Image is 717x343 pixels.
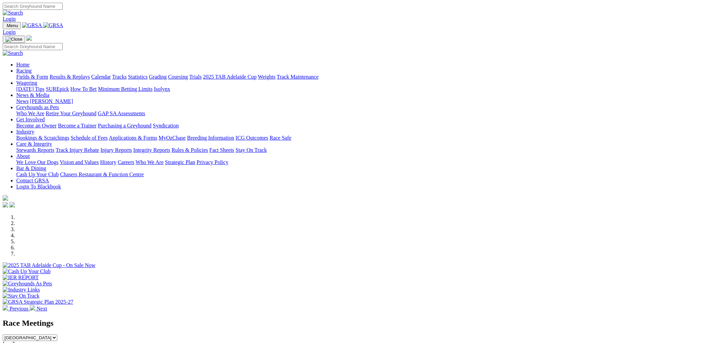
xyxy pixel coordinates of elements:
a: Contact GRSA [16,178,49,183]
a: [DATE] Tips [16,86,44,92]
a: We Love Our Dogs [16,159,58,165]
a: Wagering [16,80,37,86]
div: Get Involved [16,123,714,129]
a: Greyhounds as Pets [16,104,59,110]
div: Industry [16,135,714,141]
a: News & Media [16,92,49,98]
img: logo-grsa-white.png [26,35,32,41]
a: History [100,159,116,165]
div: Care & Integrity [16,147,714,153]
a: Results & Replays [49,74,90,80]
img: IER REPORT [3,275,39,281]
a: News [16,98,28,104]
a: Who We Are [16,110,44,116]
img: 2025 TAB Adelaide Cup - On Sale Now [3,262,96,268]
img: Close [5,37,22,42]
a: Injury Reports [100,147,132,153]
a: Integrity Reports [133,147,170,153]
img: logo-grsa-white.png [3,195,8,201]
a: Privacy Policy [197,159,228,165]
a: Racing [16,68,32,74]
a: Coursing [168,74,188,80]
a: Bookings & Scratchings [16,135,69,141]
a: Bar & Dining [16,165,46,171]
img: Greyhounds As Pets [3,281,52,287]
img: Search [3,50,23,56]
img: GRSA [43,22,63,28]
img: chevron-left-pager-white.svg [3,305,8,310]
a: Get Involved [16,117,45,122]
a: About [16,153,30,159]
a: Isolynx [154,86,170,92]
img: GRSA Strategic Plan 2025-27 [3,299,73,305]
a: Race Safe [269,135,291,141]
a: Track Maintenance [277,74,319,80]
div: About [16,159,714,165]
img: Stay On Track [3,293,39,299]
a: Stewards Reports [16,147,54,153]
div: News & Media [16,98,714,104]
a: Vision and Values [60,159,99,165]
a: Applications & Forms [109,135,157,141]
a: Statistics [128,74,148,80]
img: Cash Up Your Club [3,268,50,275]
img: twitter.svg [9,202,15,207]
h2: Race Meetings [3,319,714,328]
a: MyOzChase [159,135,186,141]
div: Greyhounds as Pets [16,110,714,117]
a: Next [30,306,47,311]
a: Calendar [91,74,111,80]
a: Tracks [112,74,127,80]
a: Schedule of Fees [70,135,107,141]
input: Search [3,3,63,10]
a: Fields & Form [16,74,48,80]
a: Who We Are [136,159,164,165]
a: GAP SA Assessments [98,110,145,116]
a: Login [3,29,16,35]
img: GRSA [22,22,42,28]
a: Fact Sheets [209,147,234,153]
a: Trials [189,74,202,80]
a: Care & Integrity [16,141,52,147]
a: Strategic Plan [165,159,195,165]
a: Become a Trainer [58,123,97,128]
a: Rules & Policies [171,147,208,153]
a: Industry [16,129,34,135]
a: Cash Up Your Club [16,171,59,177]
div: Bar & Dining [16,171,714,178]
a: Home [16,62,29,67]
img: chevron-right-pager-white.svg [30,305,35,310]
a: Chasers Restaurant & Function Centre [60,171,144,177]
button: Toggle navigation [3,36,25,43]
a: Careers [118,159,134,165]
a: [PERSON_NAME] [30,98,73,104]
input: Search [3,43,63,50]
a: Stay On Track [235,147,267,153]
img: facebook.svg [3,202,8,207]
a: Grading [149,74,167,80]
span: Previous [9,306,28,311]
a: Previous [3,306,30,311]
a: Breeding Information [187,135,234,141]
span: Menu [7,23,18,28]
a: Login [3,16,16,22]
a: Minimum Betting Limits [98,86,152,92]
div: Racing [16,74,714,80]
img: Industry Links [3,287,40,293]
img: Search [3,10,23,16]
a: Login To Blackbook [16,184,61,189]
a: ICG Outcomes [235,135,268,141]
a: Weights [258,74,275,80]
button: Toggle navigation [3,22,21,29]
a: Purchasing a Greyhound [98,123,151,128]
a: 2025 TAB Adelaide Cup [203,74,257,80]
a: Track Injury Rebate [56,147,99,153]
a: Retire Your Greyhound [46,110,97,116]
div: Wagering [16,86,714,92]
a: SUREpick [46,86,69,92]
a: Become an Owner [16,123,57,128]
span: Next [37,306,47,311]
a: How To Bet [70,86,97,92]
a: Syndication [153,123,179,128]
